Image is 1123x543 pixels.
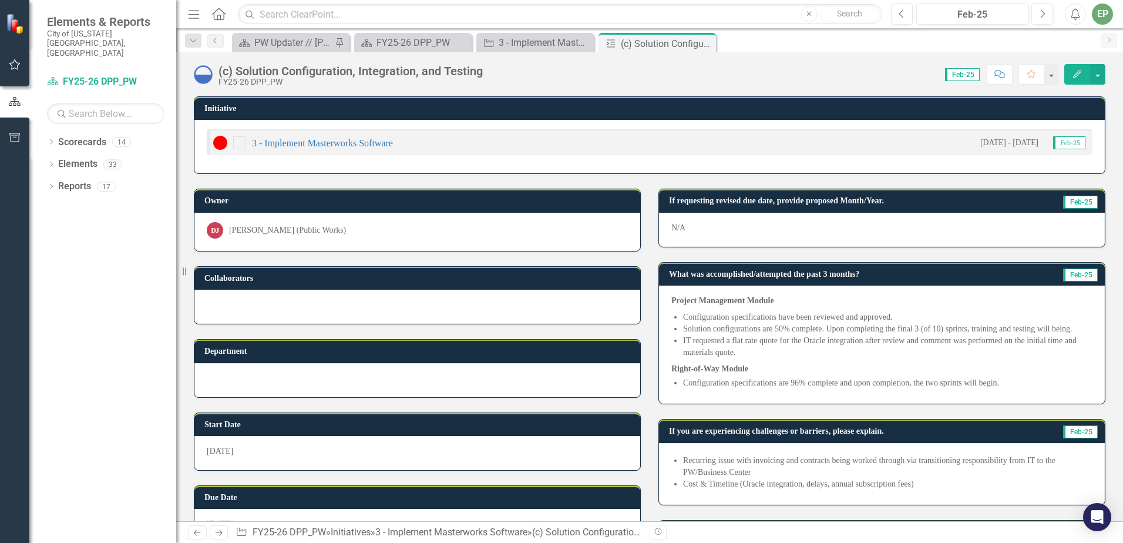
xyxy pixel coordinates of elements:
a: PW Updater // [PERSON_NAME] [235,35,332,50]
div: N/A [659,213,1105,247]
span: Feb-25 [1053,136,1085,149]
a: FY25-26 DPP_PW [357,35,469,50]
input: Search ClearPoint... [238,4,882,25]
a: 3 - Implement Masterworks Software [479,35,591,50]
h3: Start Date [204,420,634,429]
div: 33 [103,159,122,169]
h3: Due Date [204,493,634,502]
button: Feb-25 [916,4,1028,25]
span: Feb-25 [1063,425,1098,438]
button: EP [1092,4,1113,25]
div: 14 [112,137,131,147]
strong: Project Management Module [671,296,774,305]
div: Feb-25 [920,8,1024,22]
small: City of [US_STATE][GEOGRAPHIC_DATA], [GEOGRAPHIC_DATA] [47,29,164,58]
a: Elements [58,157,97,171]
a: 3 - Implement Masterworks Software [252,138,393,148]
h3: Initiative [204,104,1099,113]
span: Feb-25 [945,68,980,81]
li: Solution configurations are 50% complete. Upon completing the final 3 (of 10) sprints, training a... [683,323,1092,335]
div: DJ [207,222,223,239]
div: FY25-26 DPP_PW [376,35,469,50]
a: Reports [58,180,91,193]
div: PW Updater // [PERSON_NAME] [254,35,332,50]
img: In Progress [194,65,213,84]
h3: If you are experiencing challenges or barriers, please explain. [669,427,1037,435]
span: [DATE] [207,519,233,528]
span: Feb-25 [1063,196,1098,209]
div: (c) Solution Configuration, Integration, and Testing [621,36,713,51]
div: (c) Solution Configuration, Integration, and Testing [218,65,483,78]
a: Scorecards [58,136,106,149]
button: Search [821,6,879,22]
span: Elements & Reports [47,15,164,29]
div: » » » [236,526,641,539]
span: Feb-25 [1063,269,1098,281]
a: 3 - Implement Masterworks Software [375,527,527,538]
h3: Owner [204,196,634,205]
h3: Collaborators [204,274,634,283]
h3: If requesting revised due date, provide proposed Month/Year. [669,196,1037,205]
strong: Right-of-Way Module [671,364,748,373]
li: Configuration specifications have been reviewed and approved. [683,311,1092,323]
small: [DATE] - [DATE] [980,137,1038,148]
li: IT requested a flat rate quote for the Oracle integration after review and comment was performed ... [683,335,1092,358]
div: (c) Solution Configuration, Integration, and Testing [532,527,741,538]
li: Recurring issue with invoicing and contracts being worked through via transitioning responsibilit... [683,455,1092,478]
a: FY25-26 DPP_PW [253,527,326,538]
img: ClearPoint Strategy [6,13,26,33]
img: Below Target [213,136,227,150]
div: FY25-26 DPP_PW [218,78,483,86]
h3: Department [204,347,634,356]
a: FY25-26 DPP_PW [47,75,164,89]
span: Search [837,9,862,18]
div: 3 - Implement Masterworks Software [499,35,591,50]
span: [DATE] [207,447,233,455]
input: Search Below... [47,103,164,124]
a: Initiatives [331,527,371,538]
li: Cost & Timeline (Oracle integration, delays, annual subscription fees) [683,478,1092,490]
h3: What was accomplished/attempted the past 3 months? [669,270,1031,279]
div: [PERSON_NAME] (Public Works) [229,224,346,236]
div: 17 [97,182,116,192]
div: Open Intercom Messenger [1083,503,1111,531]
li: Configuration specifications are 96% complete and upon completion, the two sprints will begin. [683,377,1092,389]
